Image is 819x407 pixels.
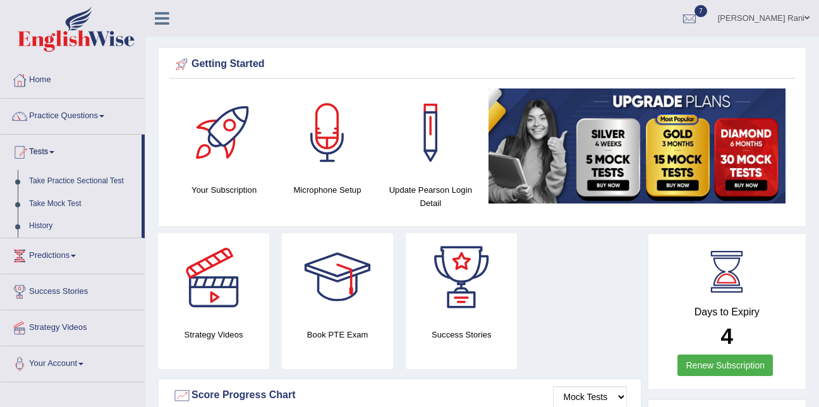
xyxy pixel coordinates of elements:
h4: Strategy Videos [158,328,269,341]
h4: Microphone Setup [282,183,372,197]
a: Take Mock Test [23,193,142,216]
h4: Book PTE Exam [282,328,393,341]
span: 7 [695,5,707,17]
h4: Days to Expiry [662,307,792,318]
img: small5.jpg [488,88,786,203]
a: Strategy Videos [1,310,145,342]
b: 4 [721,324,733,348]
a: Take Practice Sectional Test [23,170,142,193]
a: Renew Subscription [677,355,773,376]
a: Success Stories [1,274,145,306]
a: Predictions [1,238,145,270]
div: Getting Started [173,55,792,74]
h4: Update Pearson Login Detail [385,183,476,210]
a: History [23,215,142,238]
a: Your Account [1,346,145,378]
a: Home [1,63,145,94]
div: Score Progress Chart [173,386,627,405]
h4: Your Subscription [179,183,269,197]
h4: Success Stories [406,328,517,341]
a: Practice Questions [1,99,145,130]
a: Tests [1,135,142,166]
